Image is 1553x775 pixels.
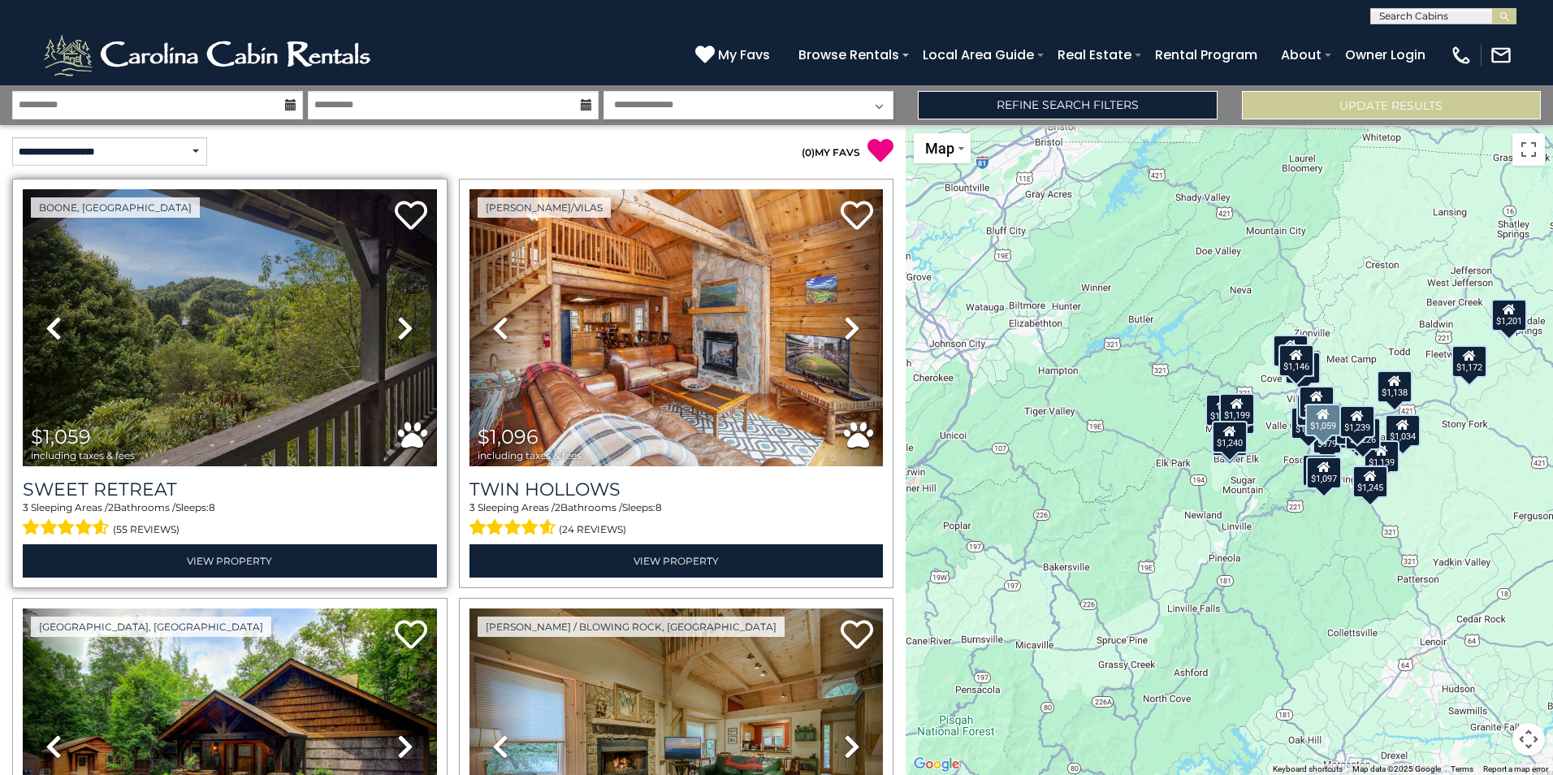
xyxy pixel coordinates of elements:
[1344,418,1380,450] div: $1,226
[478,450,582,461] span: including taxes & fees
[23,478,437,500] a: Sweet Retreat
[469,544,884,578] a: View Property
[1147,41,1265,69] a: Rental Program
[1451,345,1486,378] div: $1,172
[395,199,427,234] a: Add to favorites
[1352,465,1388,498] div: $1,245
[23,501,28,513] span: 3
[1337,41,1434,69] a: Owner Login
[478,197,611,218] a: [PERSON_NAME]/Vilas
[841,199,873,234] a: Add to favorites
[31,450,135,461] span: including taxes & fees
[469,189,884,466] img: thumbnail_163265940.jpeg
[910,754,963,775] img: Google
[469,478,884,500] a: Twin Hollows
[1290,407,1326,439] div: $1,089
[1301,454,1337,487] div: $1,000
[1212,421,1248,453] div: $1,240
[23,189,437,466] img: thumbnail_166687706.jpeg
[695,45,774,66] a: My Favs
[31,617,271,637] a: [GEOGRAPHIC_DATA], [GEOGRAPHIC_DATA]
[1490,44,1512,67] img: mail-regular-white.png
[469,501,475,513] span: 3
[1339,405,1375,438] div: $1,239
[1278,344,1314,377] div: $1,146
[718,45,770,65] span: My Favs
[802,146,860,158] a: (0)MY FAVS
[41,31,378,80] img: White-1-2.png
[1385,414,1421,447] div: $1,034
[1305,404,1341,436] div: $1,059
[1205,394,1240,426] div: $1,190
[478,617,785,637] a: [PERSON_NAME] / Blowing Rock, [GEOGRAPHIC_DATA]
[113,519,180,540] span: (55 reviews)
[31,425,91,448] span: $1,059
[31,197,200,218] a: Boone, [GEOGRAPHIC_DATA]
[23,544,437,578] a: View Property
[1285,352,1321,384] div: $1,061
[1450,44,1473,67] img: phone-regular-white.png
[478,425,539,448] span: $1,096
[555,501,560,513] span: 2
[23,500,437,539] div: Sleeping Areas / Bathrooms / Sleeps:
[1364,440,1399,473] div: $1,139
[915,41,1042,69] a: Local Area Guide
[790,41,907,69] a: Browse Rentals
[1273,335,1309,367] div: $1,096
[559,519,626,540] span: (24 reviews)
[1242,91,1541,119] button: Update Results
[1296,394,1332,426] div: $1,235
[925,140,954,157] span: Map
[802,146,815,158] span: ( )
[1490,299,1526,331] div: $1,201
[1512,133,1545,166] button: Toggle fullscreen view
[1298,386,1334,418] div: $1,239
[1451,764,1473,773] a: Terms
[469,500,884,539] div: Sleeping Areas / Bathrooms / Sleeps:
[1218,393,1254,426] div: $1,199
[910,754,963,775] a: Open this area in Google Maps (opens a new window)
[1049,41,1140,69] a: Real Estate
[108,501,114,513] span: 2
[395,618,427,653] a: Add to favorites
[805,146,811,158] span: 0
[841,618,873,653] a: Add to favorites
[209,501,215,513] span: 8
[1306,457,1342,489] div: $1,097
[914,133,971,163] button: Change map style
[1273,764,1343,775] button: Keyboard shortcuts
[1512,723,1545,756] button: Map camera controls
[918,91,1217,119] a: Refine Search Filters
[1377,370,1412,403] div: $1,138
[1273,41,1330,69] a: About
[1313,422,1342,454] div: $979
[655,501,662,513] span: 8
[1352,764,1441,773] span: Map data ©2025 Google
[1483,764,1548,773] a: Report a map error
